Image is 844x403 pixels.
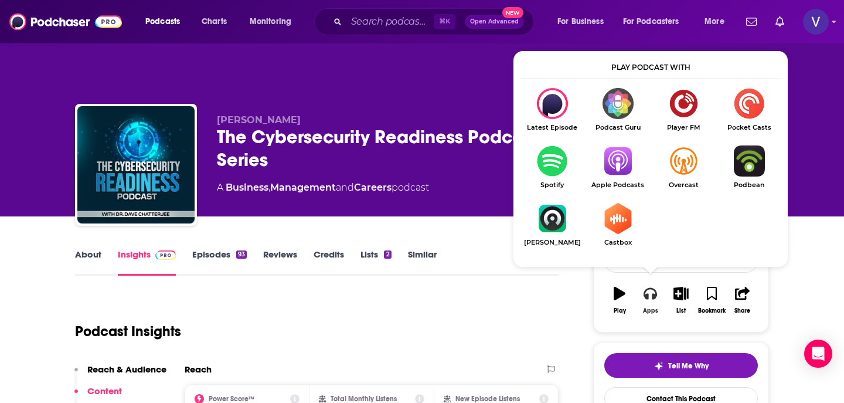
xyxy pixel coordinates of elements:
[194,12,234,31] a: Charts
[118,249,176,276] a: InsightsPodchaser Pro
[336,182,354,193] span: and
[804,340,832,368] div: Open Intercom Messenger
[803,9,829,35] img: User Profile
[604,279,635,321] button: Play
[614,307,626,314] div: Play
[549,12,618,31] button: open menu
[803,9,829,35] span: Logged in as victoria.wilson
[87,385,122,397] p: Content
[654,361,663,371] img: tell me why sparkle
[75,249,101,276] a: About
[585,239,651,246] span: Castbox
[519,145,585,189] a: SpotifySpotify
[727,279,758,321] button: Share
[360,249,391,276] a: Lists2
[771,12,789,32] a: Show notifications dropdown
[519,181,585,189] span: Spotify
[741,12,761,32] a: Show notifications dropdown
[226,182,268,193] a: Business
[803,9,829,35] button: Show profile menu
[470,19,519,25] span: Open Advanced
[585,181,651,189] span: Apple Podcasts
[651,145,716,189] a: OvercastOvercast
[354,182,392,193] a: Careers
[668,361,709,371] span: Tell Me Why
[87,364,166,375] p: Reach & Audience
[217,114,301,126] span: [PERSON_NAME]
[666,279,696,321] button: List
[585,203,651,246] a: CastboxCastbox
[716,181,782,189] span: Podbean
[696,279,727,321] button: Bookmark
[209,395,254,403] h2: Power Score™
[502,7,523,18] span: New
[696,12,739,31] button: open menu
[519,203,585,246] a: Castro[PERSON_NAME]
[192,249,247,276] a: Episodes93
[217,181,429,195] div: A podcast
[604,353,758,378] button: tell me why sparkleTell Me Why
[346,12,434,31] input: Search podcasts, credits, & more...
[716,88,782,131] a: Pocket CastsPocket Casts
[716,124,782,131] span: Pocket Casts
[137,12,195,31] button: open menu
[519,239,585,246] span: [PERSON_NAME]
[155,250,176,260] img: Podchaser Pro
[241,12,307,31] button: open menu
[615,12,696,31] button: open menu
[705,13,724,30] span: More
[519,57,782,79] div: Play podcast with
[698,307,726,314] div: Bookmark
[676,307,686,314] div: List
[75,323,181,340] h1: Podcast Insights
[384,250,391,259] div: 2
[455,395,520,403] h2: New Episode Listens
[331,395,397,403] h2: Total Monthly Listens
[651,88,716,131] a: Player FMPlayer FM
[465,15,524,29] button: Open AdvancedNew
[270,182,336,193] a: Management
[651,181,716,189] span: Overcast
[734,307,750,314] div: Share
[623,13,679,30] span: For Podcasters
[585,145,651,189] a: Apple PodcastsApple Podcasts
[9,11,122,33] img: Podchaser - Follow, Share and Rate Podcasts
[268,182,270,193] span: ,
[643,307,658,314] div: Apps
[585,88,651,131] a: Podcast GuruPodcast Guru
[185,364,212,375] h2: Reach
[325,8,545,35] div: Search podcasts, credits, & more...
[263,249,297,276] a: Reviews
[236,250,247,259] div: 93
[74,364,166,385] button: Reach & Audience
[716,145,782,189] a: PodbeanPodbean
[519,124,585,131] span: Latest Episode
[519,88,585,131] div: The Cybersecurity Readiness Podcast Series on Latest Episode
[557,13,604,30] span: For Business
[408,249,437,276] a: Similar
[635,279,665,321] button: Apps
[145,13,180,30] span: Podcasts
[434,14,455,29] span: ⌘ K
[77,106,195,223] img: The Cybersecurity Readiness Podcast Series
[250,13,291,30] span: Monitoring
[585,124,651,131] span: Podcast Guru
[314,249,344,276] a: Credits
[202,13,227,30] span: Charts
[651,124,716,131] span: Player FM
